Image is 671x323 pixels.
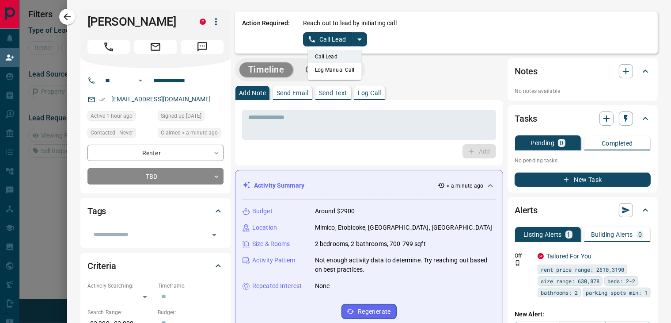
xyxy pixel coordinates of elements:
[319,90,347,96] p: Send Text
[158,128,224,140] div: Tue Oct 14 2025
[308,50,362,63] li: Call Lead
[243,177,496,194] div: Activity Summary< a minute ago
[515,108,651,129] div: Tasks
[523,231,562,238] p: Listing Alerts
[87,200,224,222] div: Tags
[87,259,116,273] h2: Criteria
[161,112,201,120] span: Signed up [DATE]
[87,40,130,54] span: Call
[303,32,367,46] div: split button
[111,96,211,103] a: [EMAIL_ADDRESS][DOMAIN_NAME]
[134,40,177,54] span: Email
[541,288,578,297] span: bathrooms: 2
[87,308,153,316] p: Search Range:
[447,182,483,190] p: < a minute ago
[541,277,599,285] span: size range: 630,878
[546,253,591,260] a: Tailored For You
[303,19,397,28] p: Reach out to lead by initiating call
[531,140,554,146] p: Pending
[252,223,277,232] p: Location
[87,15,186,29] h1: [PERSON_NAME]
[87,255,224,277] div: Criteria
[515,203,538,217] h2: Alerts
[239,90,266,96] p: Add Note
[87,282,153,290] p: Actively Searching:
[541,265,624,274] span: rent price range: 2610,3190
[242,19,290,46] p: Action Required:
[560,140,563,146] p: 0
[252,207,273,216] p: Budget
[315,207,355,216] p: Around $2900
[515,173,651,187] button: New Task
[135,75,146,86] button: Open
[296,62,360,77] button: Campaigns
[607,277,635,285] span: beds: 2-2
[515,260,521,266] svg: Push Notification Only
[591,231,633,238] p: Building Alerts
[252,256,296,265] p: Activity Pattern
[158,308,224,316] p: Budget:
[87,168,224,185] div: TBD
[87,145,224,161] div: Renter
[200,19,206,25] div: property.ca
[567,231,571,238] p: 1
[277,90,308,96] p: Send Email
[341,304,397,319] button: Regenerate
[515,200,651,221] div: Alerts
[538,253,544,259] div: property.ca
[515,64,538,78] h2: Notes
[315,223,492,232] p: Mimico, Etobicoke, [GEOGRAPHIC_DATA], [GEOGRAPHIC_DATA]
[315,281,330,291] p: None
[315,256,496,274] p: Not enough activity data to determine. Try reaching out based on best practices.
[515,310,651,319] p: New Alert:
[208,229,220,241] button: Open
[87,204,106,218] h2: Tags
[515,252,532,260] p: Off
[91,128,133,137] span: Contacted - Never
[358,90,381,96] p: Log Call
[586,288,648,297] span: parking spots min: 1
[515,61,651,82] div: Notes
[87,111,153,123] div: Tue Oct 14 2025
[158,111,224,123] div: Sat Sep 20 2025
[308,63,362,77] li: Log Manual Call
[303,32,352,46] button: Call Lead
[515,112,537,126] h2: Tasks
[254,181,304,190] p: Activity Summary
[602,140,633,146] p: Completed
[158,282,224,290] p: Timeframe:
[515,87,651,95] p: No notes available
[252,281,302,291] p: Repeated Interest
[638,231,642,238] p: 0
[239,62,293,77] button: Timeline
[315,239,426,249] p: 2 bedrooms, 2 bathrooms, 700-799 sqft
[181,40,224,54] span: Message
[91,112,133,120] span: Active 1 hour ago
[99,96,105,103] svg: Email Verified
[515,154,651,167] p: No pending tasks
[161,128,218,137] span: Claimed < a minute ago
[252,239,290,249] p: Size & Rooms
